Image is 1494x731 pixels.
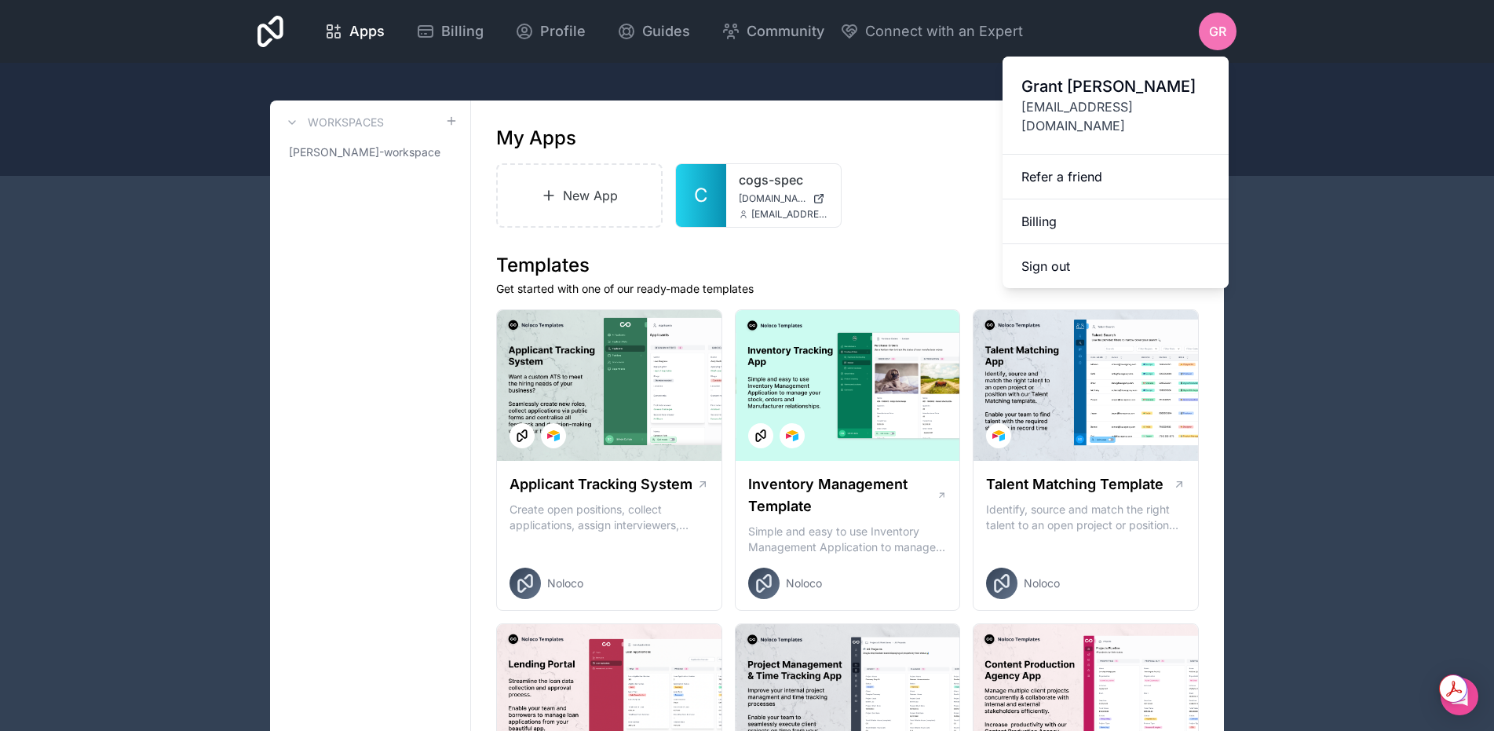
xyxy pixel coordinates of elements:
[709,14,837,49] a: Community
[747,20,824,42] span: Community
[1021,75,1210,97] span: Grant [PERSON_NAME]
[748,473,937,517] h1: Inventory Management Template
[510,502,709,533] p: Create open positions, collect applications, assign interviewers, centralise candidate feedback a...
[540,20,586,42] span: Profile
[1024,576,1060,591] span: Noloco
[986,502,1185,533] p: Identify, source and match the right talent to an open project or position with our Talent Matchi...
[547,576,583,591] span: Noloco
[496,253,1199,278] h1: Templates
[786,429,798,442] img: Airtable Logo
[986,473,1163,495] h1: Talent Matching Template
[283,138,458,166] a: [PERSON_NAME]-workspace
[283,113,384,132] a: Workspaces
[739,170,828,189] a: cogs-spec
[642,20,690,42] span: Guides
[1003,199,1229,244] a: Billing
[676,164,726,227] a: C
[605,14,703,49] a: Guides
[502,14,598,49] a: Profile
[1021,97,1210,135] span: [EMAIL_ADDRESS][DOMAIN_NAME]
[510,473,692,495] h1: Applicant Tracking System
[739,192,828,205] a: [DOMAIN_NAME]
[496,126,576,151] h1: My Apps
[404,14,496,49] a: Billing
[312,14,397,49] a: Apps
[1209,22,1226,41] span: GR
[349,20,385,42] span: Apps
[547,429,560,442] img: Airtable Logo
[496,163,663,228] a: New App
[1003,244,1229,288] button: Sign out
[748,524,948,555] p: Simple and easy to use Inventory Management Application to manage your stock, orders and Manufact...
[441,20,484,42] span: Billing
[865,20,1023,42] span: Connect with an Expert
[694,183,708,208] span: C
[496,281,1199,297] p: Get started with one of our ready-made templates
[1003,155,1229,199] a: Refer a friend
[786,576,822,591] span: Noloco
[992,429,1005,442] img: Airtable Logo
[739,192,806,205] span: [DOMAIN_NAME]
[751,208,828,221] span: [EMAIL_ADDRESS][DOMAIN_NAME]
[289,144,440,160] span: [PERSON_NAME]-workspace
[840,20,1023,42] button: Connect with an Expert
[308,115,384,130] h3: Workspaces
